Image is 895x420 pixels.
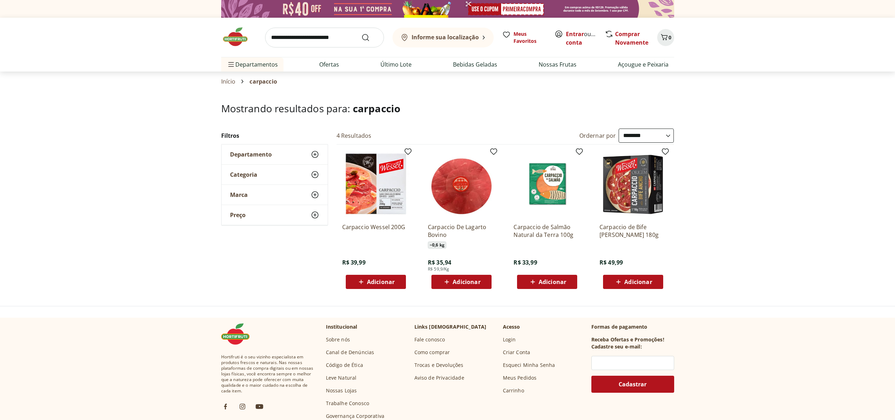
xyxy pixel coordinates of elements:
a: Como comprar [414,349,450,356]
a: Entrar [566,30,584,38]
a: Comprar Novamente [615,30,648,46]
h2: 4 Resultados [337,132,372,140]
span: Departamentos [227,56,278,73]
button: Cadastrar [591,376,674,393]
button: Menu [227,56,235,73]
button: Carrinho [657,29,674,46]
span: 0 [669,34,671,41]
a: Aviso de Privacidade [414,374,464,381]
img: Carpaccio Wessel 200G [342,150,409,217]
label: Ordernar por [579,132,616,140]
a: Carpaccio de Bife [PERSON_NAME] 180g [599,223,667,239]
p: Institucional [326,323,357,330]
span: Preço [230,211,246,218]
a: Carpaccio de Salmão Natural da Terra 100g [514,223,581,239]
span: Meus Favoritos [514,30,546,45]
a: Meus Pedidos [503,374,537,381]
button: Departamento [222,144,328,164]
a: Bebidas Geladas [453,60,497,69]
a: Nossas Frutas [539,60,576,69]
p: Formas de pagamento [591,323,674,330]
a: Esqueci Minha Senha [503,362,555,369]
span: R$ 33,99 [514,259,537,266]
a: Açougue e Peixaria [618,60,669,69]
span: carpaccio [249,78,277,85]
span: carpaccio [353,102,400,115]
img: Carpaccio de Bife Ancho Wessel 180g [599,150,667,217]
a: Meus Favoritos [502,30,546,45]
span: R$ 35,94 [428,259,451,266]
button: Marca [222,185,328,205]
a: Criar conta [566,30,605,46]
img: Hortifruti [221,26,257,47]
h3: Cadastre seu e-mail: [591,343,642,350]
a: Sobre nós [326,336,350,343]
button: Adicionar [346,275,406,289]
img: ytb [255,402,264,411]
span: Categoria [230,171,257,178]
img: Hortifruti [221,323,257,345]
span: R$ 59,9/Kg [428,266,449,272]
a: Criar Conta [503,349,530,356]
span: Cadastrar [619,381,647,387]
span: Adicionar [624,279,652,285]
a: Fale conosco [414,336,445,343]
button: Preço [222,205,328,225]
h3: Receba Ofertas e Promoções! [591,336,664,343]
button: Adicionar [517,275,577,289]
a: Último Lote [380,60,412,69]
span: Hortifruti é o seu vizinho especialista em produtos frescos e naturais. Nas nossas plataformas de... [221,354,315,394]
span: R$ 39,99 [342,259,366,266]
span: ou [566,30,597,47]
span: Departamento [230,151,272,158]
button: Adicionar [431,275,492,289]
p: Links [DEMOGRAPHIC_DATA] [414,323,487,330]
input: search [265,28,384,47]
span: R$ 49,99 [599,259,623,266]
a: Início [221,78,236,85]
span: Adicionar [539,279,566,285]
a: Trabalhe Conosco [326,400,369,407]
span: Adicionar [367,279,395,285]
img: fb [221,402,230,411]
a: Login [503,336,516,343]
a: Carpaccio Wessel 200G [342,223,409,239]
a: Governança Corporativa [326,413,385,420]
a: Código de Ética [326,362,363,369]
span: Adicionar [453,279,480,285]
a: Carpaccio De Lagarto Bovino [428,223,495,239]
img: ig [238,402,247,411]
a: Leve Natural [326,374,357,381]
img: Carpaccio de Salmão Natural da Terra 100g [514,150,581,217]
span: ~ 0,6 kg [428,242,446,249]
button: Adicionar [603,275,663,289]
button: Submit Search [361,33,378,42]
img: Carpaccio De Lagarto Bovino [428,150,495,217]
h2: Filtros [221,129,328,143]
a: Ofertas [319,60,339,69]
a: Trocas e Devoluções [414,362,464,369]
a: Nossas Lojas [326,387,357,394]
a: Canal de Denúncias [326,349,374,356]
a: Carrinho [503,387,524,394]
button: Informe sua localização [392,28,494,47]
b: Informe sua localização [412,33,479,41]
button: Categoria [222,165,328,185]
h1: Mostrando resultados para: [221,103,674,114]
span: Marca [230,191,248,198]
p: Acesso [503,323,520,330]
